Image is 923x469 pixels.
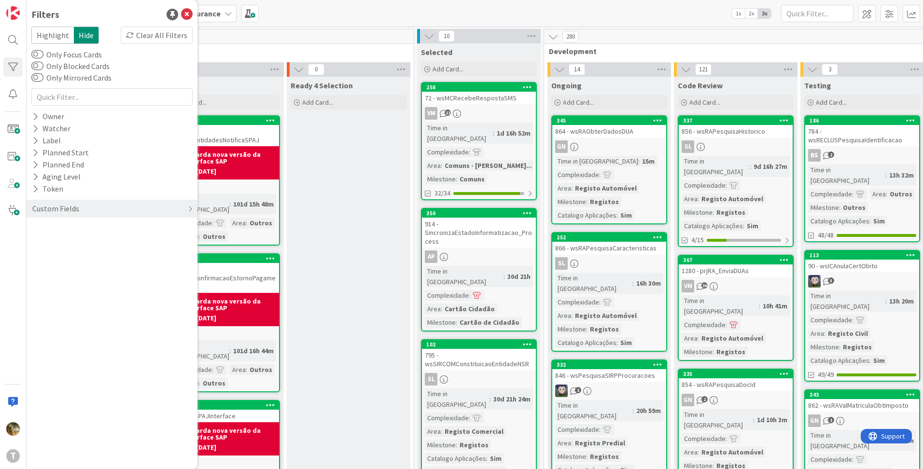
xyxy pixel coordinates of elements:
[618,210,634,221] div: Sim
[638,156,640,166] span: :
[682,447,698,457] div: Area
[425,303,441,314] div: Area
[555,297,599,307] div: Complexidade
[571,438,573,448] span: :
[555,324,586,334] div: Milestone
[805,414,919,427] div: GN
[169,402,279,409] div: 390
[6,422,20,436] img: JC
[781,5,853,22] input: Quick Filter...
[555,140,568,153] div: GN
[678,81,723,90] span: Code Review
[493,128,494,138] span: :
[887,296,916,306] div: 13h 20m
[805,251,919,260] div: 113
[555,257,568,270] div: SL
[31,49,102,60] label: Only Focus Cards
[422,373,536,386] div: SL
[469,147,470,157] span: :
[682,156,750,177] div: Time in [GEOGRAPHIC_DATA]
[839,202,840,213] span: :
[632,278,634,289] span: :
[247,364,275,375] div: Outros
[552,385,666,397] div: LS
[165,263,279,293] div: 1137 - sapSPAJConfirmacaoEstornoPagamentos
[805,399,919,412] div: 862 - wsRAValMatriculaObtImposto
[31,110,65,123] div: Owner
[555,337,616,348] div: Catalogo Aplicações
[469,413,470,423] span: :
[491,394,533,404] div: 30d 21h 24m
[442,303,497,314] div: Cartão Cidadão
[805,260,919,272] div: 90 - wsICAnulaCertObito
[31,72,112,83] label: Only Mirrored Cards
[231,345,276,356] div: 101d 16h 44m
[679,370,793,391] div: 335854 - wsRAPesquisaDocId
[695,64,712,75] span: 121
[557,117,666,124] div: 345
[503,271,505,282] span: :
[808,342,839,352] div: Milestone
[828,277,834,284] span: 3
[31,123,71,135] div: Watcher
[586,324,587,334] span: :
[713,346,714,357] span: :
[422,340,536,349] div: 102
[818,370,834,380] span: 49/49
[456,174,457,184] span: :
[552,140,666,153] div: GN
[555,273,632,294] div: Time in [GEOGRAPHIC_DATA]
[805,116,919,146] div: 186784 - wsRECLUSPesquisaIdentificacao
[587,196,621,207] div: Registos
[552,257,666,270] div: SL
[20,1,44,13] span: Support
[679,264,793,277] div: 1280 - prjRA_EnviaDUAs
[422,107,536,120] div: VM
[229,345,231,356] span: :
[425,147,469,157] div: Complexidade
[805,116,919,125] div: 186
[421,47,452,57] span: Selected
[489,394,491,404] span: :
[555,196,586,207] div: Milestone
[698,447,699,457] span: :
[683,117,793,124] div: 337
[196,442,216,453] div: [DATE]
[425,373,437,386] div: SL
[682,295,759,317] div: Time in [GEOGRAPHIC_DATA]
[816,98,847,107] span: Add Card...
[165,254,279,263] div: 365
[552,233,666,242] div: 252
[165,125,279,146] div: 1519 - prjSPAJ_EntidadesNotificaSPAJ
[682,207,713,218] div: Milestone
[562,31,579,42] span: 280
[699,447,766,457] div: Registo Automóvel
[616,337,618,348] span: :
[682,221,743,231] div: Catalogo Aplicações
[505,271,533,282] div: 30d 21h
[184,298,276,311] b: Aguarda nova versão da interface SAP
[74,27,99,44] span: Hide
[555,310,571,321] div: Area
[169,255,279,262] div: 365
[165,116,279,146] div: 3691519 - prjSPAJ_EntidadesNotificaSPAJ
[442,160,534,171] div: Comuns - [PERSON_NAME]...
[743,221,744,231] span: :
[828,417,834,423] span: 1
[426,84,536,91] div: 258
[31,27,74,44] span: Highlight
[426,341,536,348] div: 102
[442,426,506,437] div: Registo Comercial
[425,123,493,144] div: Time in [GEOGRAPHIC_DATA]
[422,250,536,263] div: AP
[308,64,324,75] span: 0
[852,315,853,325] span: :
[422,209,536,248] div: 350914 - SincronizaEstadoInformatizacao_Process
[840,342,874,352] div: Registos
[552,116,666,125] div: 345
[165,254,279,293] div: 3651137 - sapSPAJConfirmacaoEstornoPagamentos
[698,193,699,204] span: :
[425,317,456,328] div: Milestone
[425,174,456,184] div: Milestone
[759,301,760,311] span: :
